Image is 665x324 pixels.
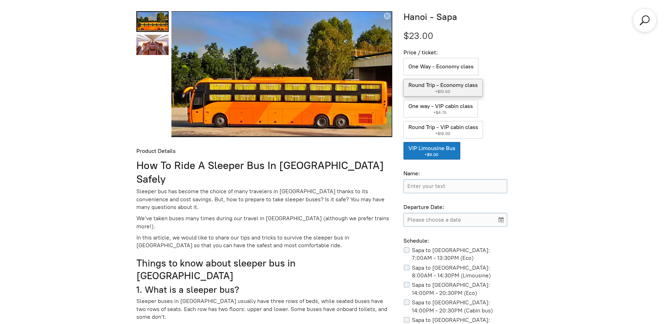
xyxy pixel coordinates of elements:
span: +$10.50 [435,89,451,94]
input: Name: [403,179,507,193]
p: Sleeper bus has become the choice of many travelers in [GEOGRAPHIC_DATA] thanks to its convenienc... [136,188,393,211]
label: Sapa to [GEOGRAPHIC_DATA]: 7:00AM - 13:30PM (Eco) [412,247,490,261]
img: Hanoi - Sapa [171,11,393,137]
label: Sapa to [GEOGRAPHIC_DATA]: 14:00PM - 20:30PM (Cabin bus) [412,299,493,313]
span: +$4.75 [433,110,448,115]
div: Price / ticket: [403,49,507,56]
h1: How To Ride A Sleeper Bus In [GEOGRAPHIC_DATA] Safely [136,158,393,186]
div: Departure Date: [403,204,507,211]
span: $23.00 [403,30,433,41]
h3: 1. What is a sleeper bus? [136,284,393,296]
p: In this article, we would like to share our tips and tricks to survive the sleeper bus in [GEOGRA... [136,234,393,250]
label: One way - VIP cabin class [403,100,478,117]
a: Hanoi - Sapa 0 [136,11,169,32]
p: Sleeper buses in [GEOGRAPHIC_DATA] usually have three rows of beds, while seated buses have two r... [136,297,393,321]
h1: Hanoi - Sapa [403,11,529,23]
div: Schedule: [403,237,507,245]
div: Product Details [136,148,393,155]
h2: Things to know about sleeper bus in [GEOGRAPHIC_DATA] [136,257,393,282]
label: Round Trip - VIP cabin class [403,121,483,139]
label: Sapa to [GEOGRAPHIC_DATA]: 14:00PM - 20:30PM (Eco) [412,282,490,296]
label: Sapa to [GEOGRAPHIC_DATA]: 8:00AM - 14:30PM (Limousine) [412,264,491,279]
span: +$19.00 [435,131,451,136]
label: Round Trip - Economy class [403,79,483,96]
input: Please choose a date [403,213,507,227]
p: We’ve taken buses many times during our travel in [GEOGRAPHIC_DATA] (although we prefer trains mo... [136,215,393,230]
a: Search products [638,14,651,27]
label: One Way - Economy class [403,58,479,75]
a: Hanoi - Sapa 1 [136,35,169,55]
div: Name: [403,170,507,177]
